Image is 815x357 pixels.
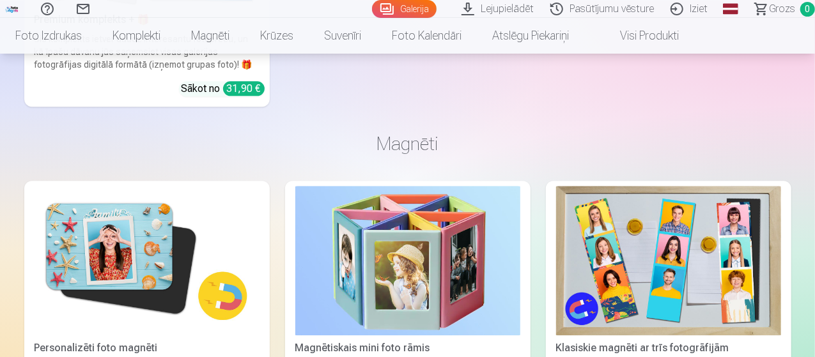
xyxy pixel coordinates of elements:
div: 31,90 € [223,81,265,96]
a: Komplekti [97,18,176,54]
a: Magnēti [176,18,245,54]
div: Personalizēti foto magnēti [29,340,265,356]
span: 0 [800,2,815,17]
img: Magnētiskais mini foto rāmis [295,186,520,336]
img: /fa1 [5,5,19,13]
div: Klasiskie magnēti ar trīs fotogrāfijām [551,340,786,356]
div: Sākot no [182,81,265,96]
span: Grozs [769,1,795,17]
div: Magnētiskais mini foto rāmis [290,340,525,356]
img: Klasiskie magnēti ar trīs fotogrāfijām [556,186,781,336]
h3: Magnēti [35,132,781,155]
img: Personalizēti foto magnēti [35,186,260,336]
a: Krūzes [245,18,309,54]
a: Atslēgu piekariņi [477,18,584,54]
a: Foto kalendāri [376,18,477,54]
a: Suvenīri [309,18,376,54]
a: Visi produkti [584,18,694,54]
